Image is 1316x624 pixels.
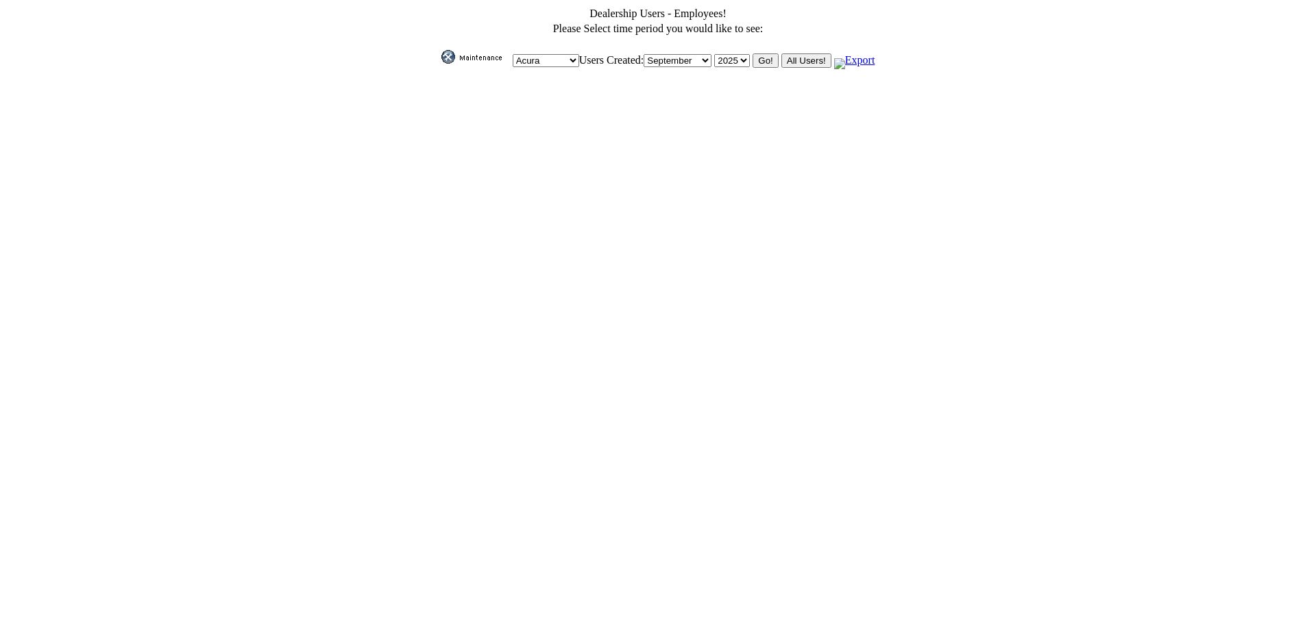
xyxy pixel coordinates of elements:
input: Go! [753,53,778,68]
td: Users Created: [441,37,876,70]
img: MSExcel.jpg [834,58,845,69]
a: Export [834,54,875,66]
td: Dealership Users - Employees! [441,7,876,21]
td: Please Select time period you would like to see: [441,22,876,36]
img: maint.gif [441,50,510,64]
input: All Users! [781,53,831,68]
